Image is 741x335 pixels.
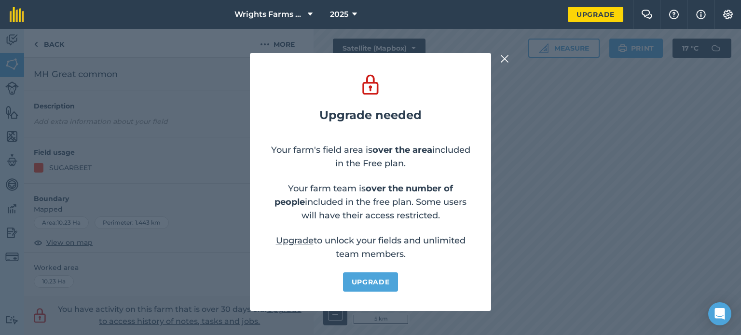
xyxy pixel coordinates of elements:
[568,7,623,22] a: Upgrade
[269,182,472,222] p: Your farm team is included in the free plan. Some users will have their access restricted.
[269,234,472,261] p: to unlock your fields and unlimited team members.
[722,10,734,19] img: A cog icon
[330,9,348,20] span: 2025
[10,7,24,22] img: fieldmargin Logo
[372,145,432,155] strong: over the area
[343,272,398,292] a: Upgrade
[234,9,304,20] span: Wrights Farms Contracting
[668,10,680,19] img: A question mark icon
[269,143,472,170] p: Your farm's field area is included in the Free plan.
[708,302,731,325] div: Open Intercom Messenger
[500,53,509,65] img: svg+xml;base64,PHN2ZyB4bWxucz0iaHR0cDovL3d3dy53My5vcmcvMjAwMC9zdmciIHdpZHRoPSIyMiIgaGVpZ2h0PSIzMC...
[641,10,653,19] img: Two speech bubbles overlapping with the left bubble in the forefront
[276,235,314,246] a: Upgrade
[319,108,422,122] h2: Upgrade needed
[696,9,706,20] img: svg+xml;base64,PHN2ZyB4bWxucz0iaHR0cDovL3d3dy53My5vcmcvMjAwMC9zdmciIHdpZHRoPSIxNyIgaGVpZ2h0PSIxNy...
